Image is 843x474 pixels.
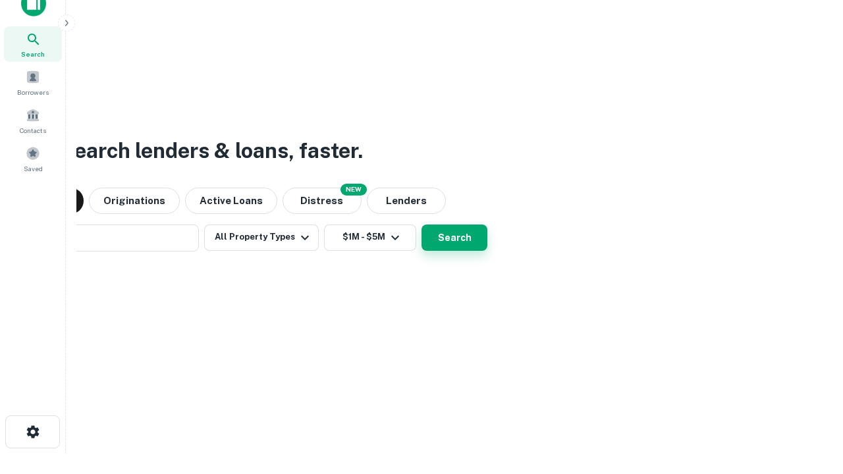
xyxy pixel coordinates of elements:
[4,103,62,138] a: Contacts
[21,49,45,59] span: Search
[24,163,43,174] span: Saved
[17,87,49,97] span: Borrowers
[4,141,62,176] a: Saved
[60,135,363,167] h3: Search lenders & loans, faster.
[777,369,843,432] iframe: Chat Widget
[324,224,416,251] button: $1M - $5M
[421,224,487,251] button: Search
[20,125,46,136] span: Contacts
[89,188,180,214] button: Originations
[340,184,367,196] div: NEW
[283,188,362,214] button: Search distressed loans with lien and other non-mortgage details.
[204,224,319,251] button: All Property Types
[4,26,62,62] a: Search
[4,65,62,100] a: Borrowers
[185,188,277,214] button: Active Loans
[367,188,446,214] button: Lenders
